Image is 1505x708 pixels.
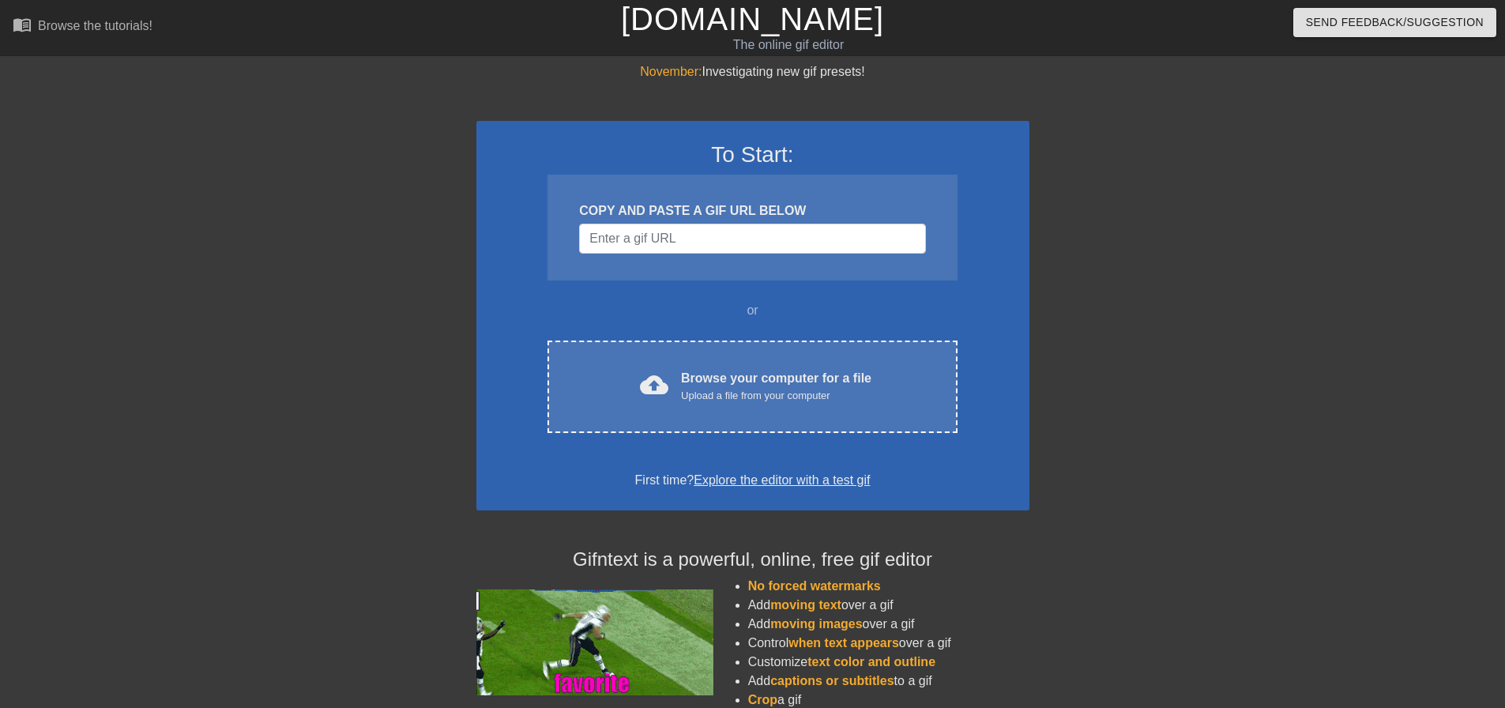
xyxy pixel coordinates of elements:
[13,15,152,40] a: Browse the tutorials!
[38,19,152,32] div: Browse the tutorials!
[497,141,1009,168] h3: To Start:
[640,371,668,399] span: cloud_upload
[497,471,1009,490] div: First time?
[640,65,702,78] span: November:
[694,473,870,487] a: Explore the editor with a test gif
[1306,13,1484,32] span: Send Feedback/Suggestion
[748,634,1029,653] li: Control over a gif
[476,548,1029,571] h4: Gifntext is a powerful, online, free gif editor
[517,301,988,320] div: or
[476,589,713,695] img: football_small.gif
[748,579,881,593] span: No forced watermarks
[770,674,894,687] span: captions or subtitles
[621,2,884,36] a: [DOMAIN_NAME]
[770,617,862,631] span: moving images
[748,615,1029,634] li: Add over a gif
[748,653,1029,672] li: Customize
[748,693,777,706] span: Crop
[748,596,1029,615] li: Add over a gif
[13,15,32,34] span: menu_book
[1293,8,1496,37] button: Send Feedback/Suggestion
[579,201,925,220] div: COPY AND PASTE A GIF URL BELOW
[681,369,871,404] div: Browse your computer for a file
[807,655,935,668] span: text color and outline
[748,672,1029,691] li: Add to a gif
[579,224,925,254] input: Username
[476,62,1029,81] div: Investigating new gif presets!
[770,598,841,612] span: moving text
[788,636,899,650] span: when text appears
[681,388,871,404] div: Upload a file from your computer
[510,36,1067,55] div: The online gif editor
